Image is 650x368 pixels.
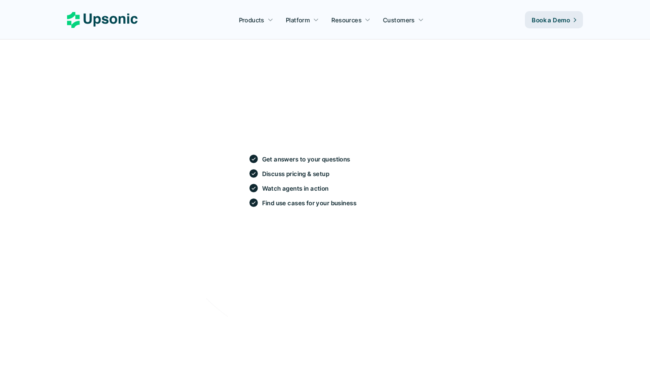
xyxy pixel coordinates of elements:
[262,155,350,164] p: Get answers to your questions
[262,198,356,207] p: Find use cases for your business
[234,12,279,27] a: Products
[383,15,415,24] p: Customers
[532,15,570,24] p: Book a Demo
[262,184,329,193] p: Watch agents in action
[244,85,406,148] h1: Book a 30 min demo
[286,15,310,24] p: Platform
[244,225,406,275] h2: Turn repetitive onboarding, payments, and compliance workflows into fully automated AI agent proc...
[239,15,264,24] p: Products
[525,11,583,28] a: Book a Demo
[262,169,330,178] p: Discuss pricing & setup
[331,15,362,24] p: Resources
